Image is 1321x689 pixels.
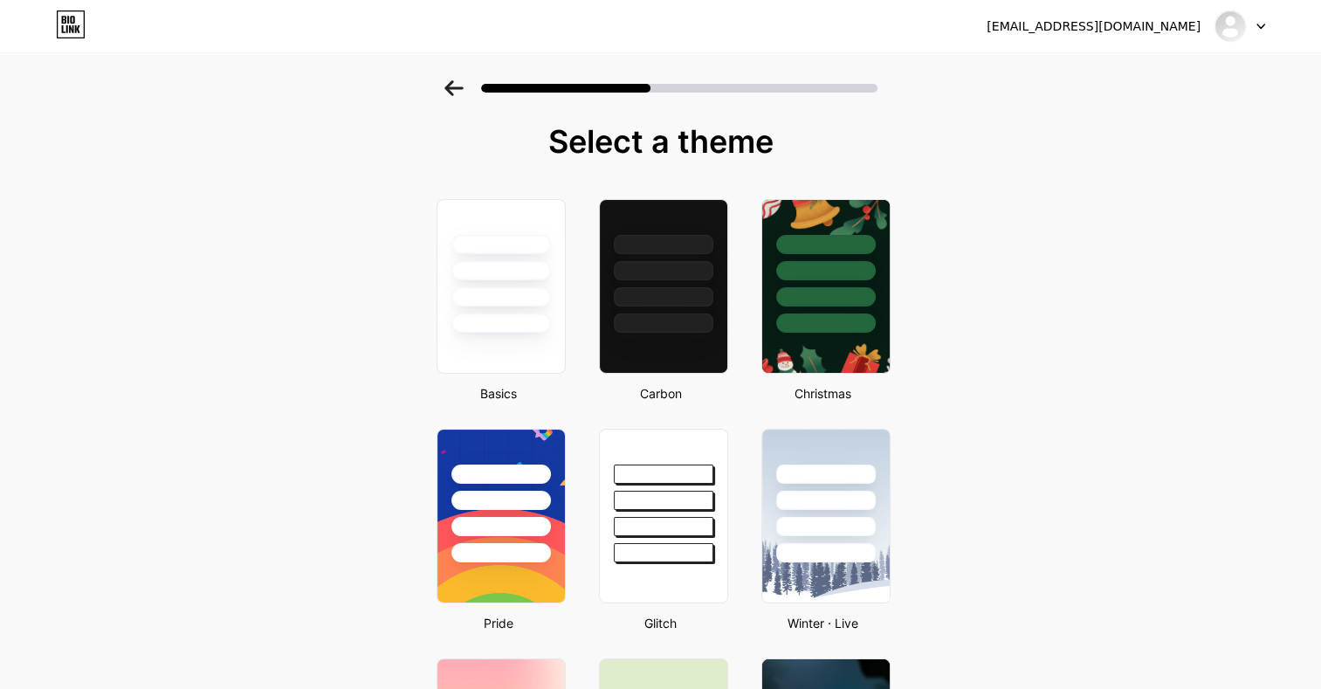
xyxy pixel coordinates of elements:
[756,384,891,403] div: Christmas
[1214,10,1247,43] img: litbyfaith
[756,614,891,632] div: Winter · Live
[987,17,1201,36] div: [EMAIL_ADDRESS][DOMAIN_NAME]
[594,614,728,632] div: Glitch
[430,124,892,159] div: Select a theme
[594,384,728,403] div: Carbon
[431,614,566,632] div: Pride
[431,384,566,403] div: Basics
